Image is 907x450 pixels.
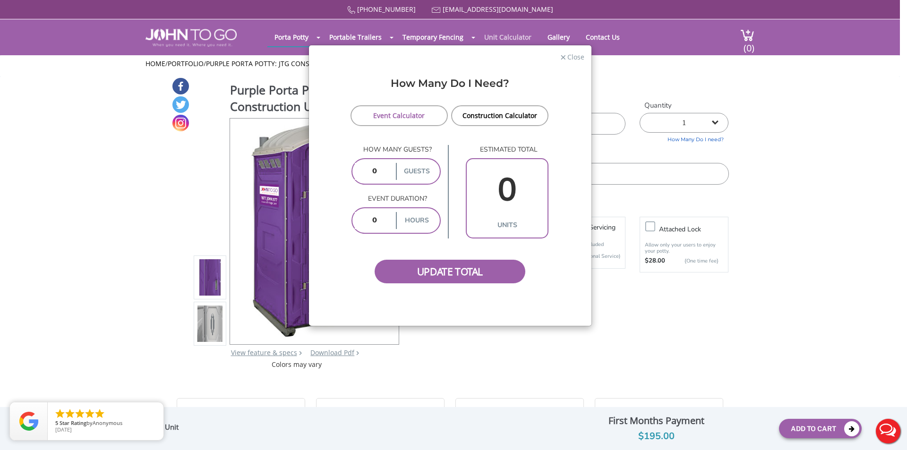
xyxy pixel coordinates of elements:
[55,426,72,433] span: [DATE]
[54,408,66,419] li: 
[351,105,448,126] a: Event Calculator
[375,260,526,283] span: Update Total
[869,412,907,450] button: Live Chat
[560,51,584,62] button: Close
[94,408,105,419] li: 
[466,145,548,154] p: estimated total
[19,412,38,431] img: Review Rating
[60,419,86,426] span: Star Rating
[566,51,584,60] span: Close
[64,408,76,419] li: 
[560,50,566,64] span: ×
[469,217,545,234] label: units
[396,163,437,180] label: guests
[355,163,394,180] input: 0
[55,420,156,427] span: by
[351,194,441,204] p: Event duration?
[469,163,545,217] input: 0
[55,419,58,426] span: 5
[451,105,549,126] a: Construction Calculator
[93,419,122,426] span: Anonymous
[355,212,394,229] input: 0
[396,212,437,229] label: hours
[74,408,86,419] li: 
[316,76,584,105] div: How Many Do I Need?
[351,145,441,154] p: How many guests?
[84,408,95,419] li: 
